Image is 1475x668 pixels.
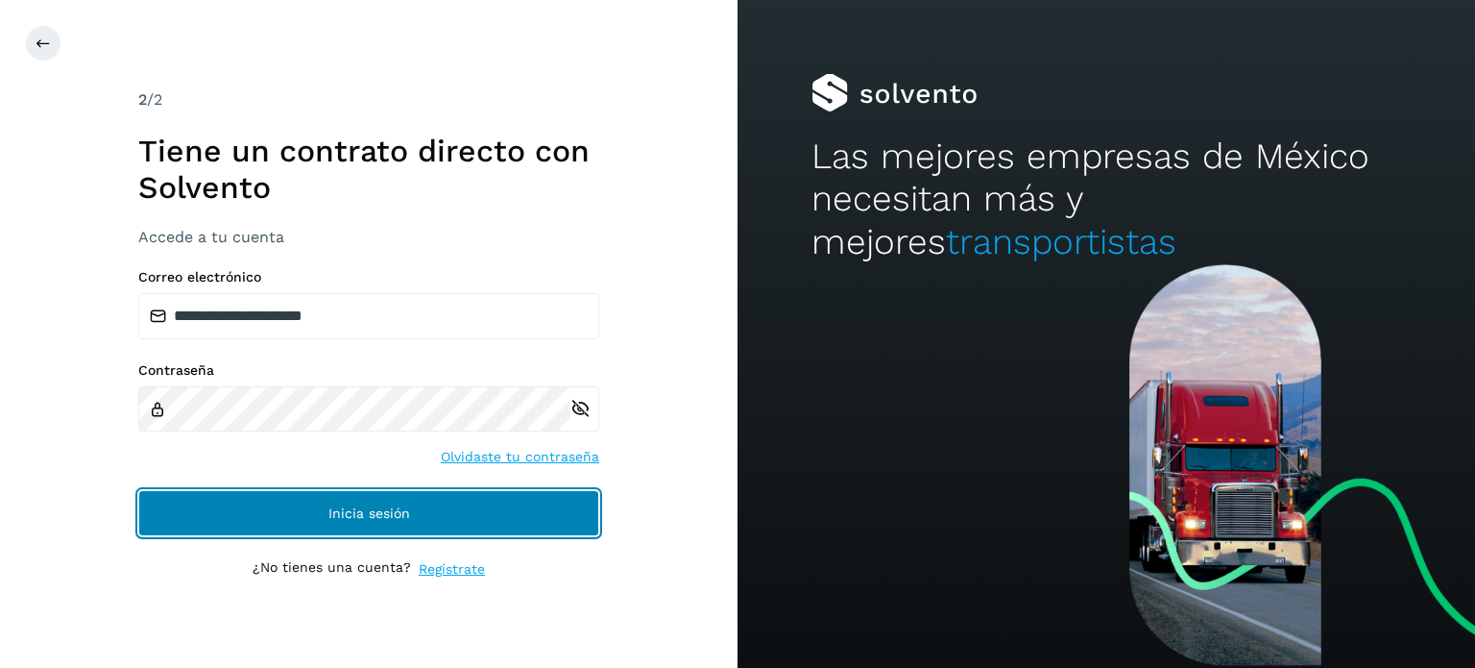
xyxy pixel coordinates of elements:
label: Correo electrónico [138,269,599,285]
span: 2 [138,90,147,109]
div: /2 [138,88,599,111]
span: transportistas [946,221,1176,262]
h3: Accede a tu cuenta [138,228,599,246]
h2: Las mejores empresas de México necesitan más y mejores [811,136,1401,263]
span: Inicia sesión [328,507,410,520]
button: Inicia sesión [138,490,599,536]
p: ¿No tienes una cuenta? [253,559,411,580]
label: Contraseña [138,362,599,379]
a: Regístrate [419,559,485,580]
h1: Tiene un contrato directo con Solvento [138,133,599,207]
a: Olvidaste tu contraseña [441,447,599,467]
